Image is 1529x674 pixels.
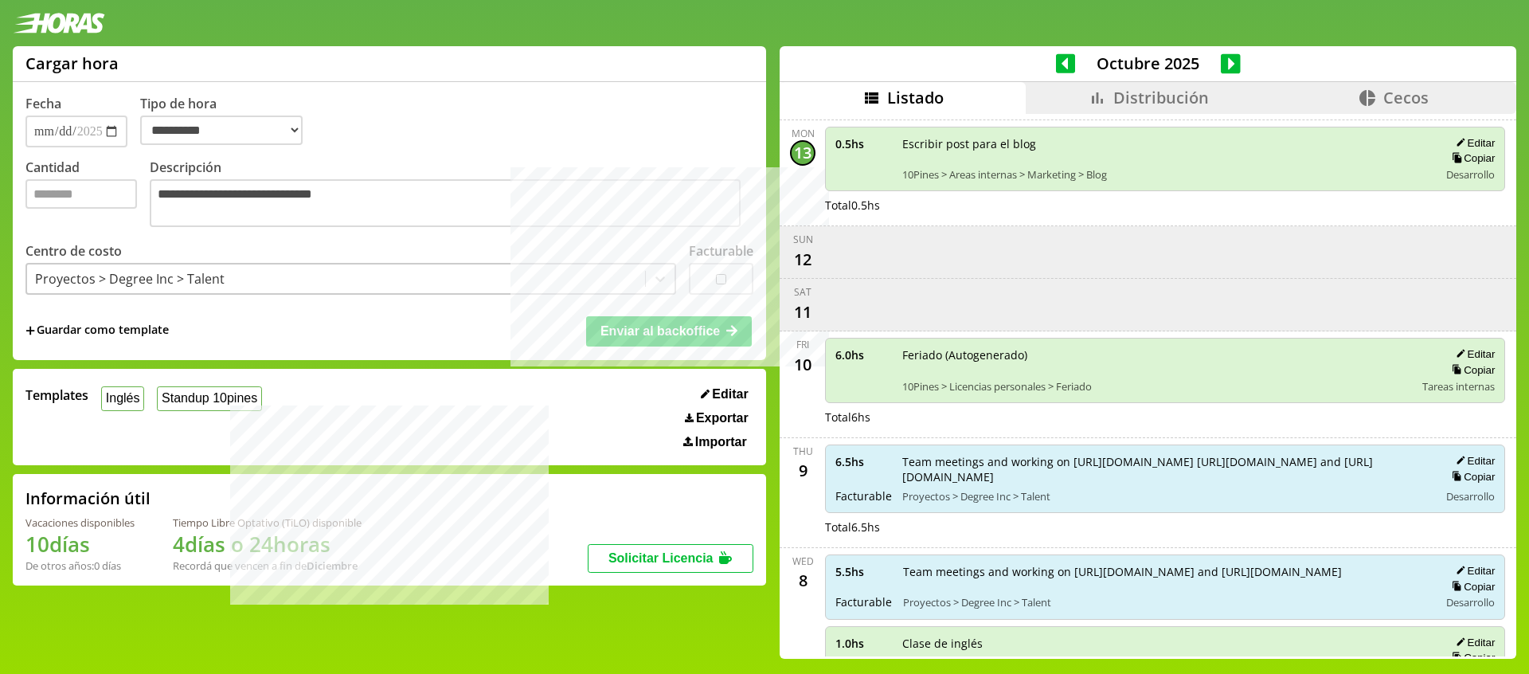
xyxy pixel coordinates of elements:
[1451,347,1495,361] button: Editar
[887,87,944,108] span: Listado
[101,386,144,411] button: Inglés
[25,179,137,209] input: Cantidad
[150,179,741,227] textarea: Descripción
[902,379,1411,394] span: 10Pines > Licencias personales > Feriado
[790,246,815,272] div: 12
[825,198,1505,213] div: Total 0.5 hs
[902,136,1428,151] span: Escribir post para el blog
[790,299,815,324] div: 11
[1446,595,1495,609] span: Desarrollo
[790,351,815,377] div: 10
[825,409,1505,425] div: Total 6 hs
[1451,564,1495,578] button: Editar
[1422,379,1495,394] span: Tareas internas
[695,435,747,449] span: Importar
[150,159,753,231] label: Descripción
[25,95,61,112] label: Fecha
[793,445,813,458] div: Thu
[173,515,362,530] div: Tiempo Libre Optativo (TiLO) disponible
[902,167,1428,182] span: 10Pines > Areas internas > Marketing > Blog
[25,159,150,231] label: Cantidad
[25,488,151,509] h2: Información útil
[835,594,892,609] span: Facturable
[794,285,811,299] div: Sat
[712,387,748,402] span: Editar
[586,316,752,347] button: Enviar al backoffice
[25,322,169,339] span: +Guardar como template
[790,140,815,166] div: 13
[600,324,720,338] span: Enviar al backoffice
[796,338,809,351] div: Fri
[696,386,753,402] button: Editar
[835,488,891,504] span: Facturable
[790,458,815,484] div: 9
[1446,167,1495,182] span: Desarrollo
[1447,363,1495,377] button: Copiar
[1075,53,1221,74] span: Octubre 2025
[1383,87,1429,108] span: Cecos
[588,544,753,573] button: Solicitar Licencia
[1447,151,1495,165] button: Copiar
[902,347,1411,362] span: Feriado (Autogenerado)
[35,270,225,288] div: Proyectos > Degree Inc > Talent
[1447,651,1495,664] button: Copiar
[835,564,892,579] span: 5.5 hs
[25,386,88,404] span: Templates
[835,636,891,651] span: 1.0 hs
[25,515,135,530] div: Vacaciones disponibles
[1451,454,1495,468] button: Editar
[140,116,303,145] select: Tipo de hora
[793,233,813,246] div: Sun
[140,95,315,147] label: Tipo de hora
[13,13,105,33] img: logotipo
[1447,470,1495,484] button: Copiar
[780,114,1516,656] div: scrollable content
[835,347,891,362] span: 6.0 hs
[1446,489,1495,504] span: Desarrollo
[25,558,135,573] div: De otros años: 0 días
[1451,636,1495,649] button: Editar
[902,454,1428,484] span: Team meetings and working on [URL][DOMAIN_NAME] [URL][DOMAIN_NAME] and [URL][DOMAIN_NAME]
[173,558,362,573] div: Recordá que vencen a fin de
[696,411,749,425] span: Exportar
[835,454,891,469] span: 6.5 hs
[608,551,714,565] span: Solicitar Licencia
[25,53,119,74] h1: Cargar hora
[25,242,122,260] label: Centro de costo
[903,564,1428,579] span: Team meetings and working on [URL][DOMAIN_NAME] and [URL][DOMAIN_NAME]
[689,242,753,260] label: Facturable
[902,636,1411,651] span: Clase de inglés
[680,410,753,426] button: Exportar
[1113,87,1209,108] span: Distribución
[902,489,1428,504] span: Proyectos > Degree Inc > Talent
[1451,136,1495,150] button: Editar
[25,530,135,558] h1: 10 días
[173,530,362,558] h1: 4 días o 24 horas
[792,554,814,568] div: Wed
[835,136,891,151] span: 0.5 hs
[792,127,815,140] div: Mon
[790,568,815,594] div: 8
[825,519,1505,535] div: Total 6.5 hs
[1447,580,1495,594] button: Copiar
[157,386,262,411] button: Standup 10pines
[307,558,358,573] b: Diciembre
[25,322,35,339] span: +
[903,595,1428,609] span: Proyectos > Degree Inc > Talent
